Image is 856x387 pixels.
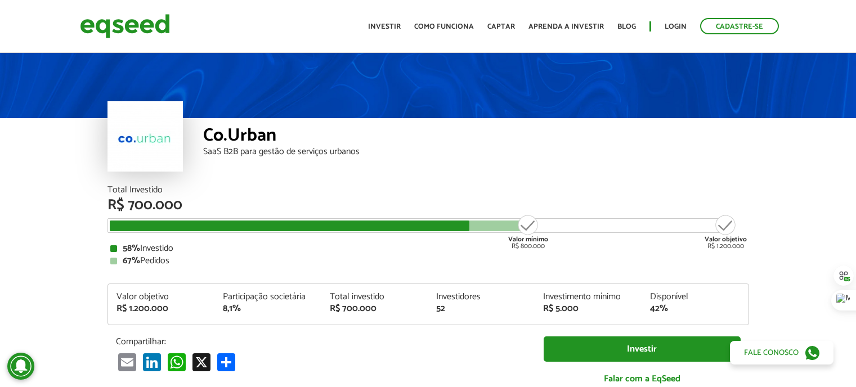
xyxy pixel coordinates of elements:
a: Compartilhar [215,353,237,371]
div: 52 [436,304,526,313]
a: Investir [544,336,741,362]
strong: Valor mínimo [508,234,548,245]
div: Investimento mínimo [543,292,633,301]
div: Co.Urban [203,127,749,147]
a: Captar [487,23,515,30]
a: Cadastre-se [700,18,779,34]
div: R$ 800.000 [507,214,549,250]
strong: 67% [123,253,140,268]
a: Fale conosco [730,341,833,364]
a: WhatsApp [165,353,188,371]
div: Total Investido [107,186,749,195]
div: 8,1% [223,304,313,313]
div: Valor objetivo [116,292,207,301]
strong: 58% [123,241,140,256]
div: R$ 700.000 [107,198,749,213]
a: Login [665,23,687,30]
div: R$ 5.000 [543,304,633,313]
a: Como funciona [414,23,474,30]
div: SaaS B2B para gestão de serviços urbanos [203,147,749,156]
div: Investido [110,244,746,253]
div: R$ 1.200.000 [116,304,207,313]
a: Aprenda a investir [528,23,604,30]
a: Investir [368,23,401,30]
div: Total investido [330,292,420,301]
p: Compartilhar: [116,336,527,347]
div: Investidores [436,292,526,301]
div: Participação societária [223,292,313,301]
a: Blog [617,23,636,30]
a: LinkedIn [141,353,163,371]
div: Pedidos [110,256,746,265]
div: R$ 700.000 [330,304,420,313]
div: Disponível [650,292,740,301]
strong: Valor objetivo [705,234,747,245]
div: R$ 1.200.000 [705,214,747,250]
a: X [190,353,213,371]
div: 42% [650,304,740,313]
a: Email [116,353,138,371]
img: EqSeed [80,11,170,41]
